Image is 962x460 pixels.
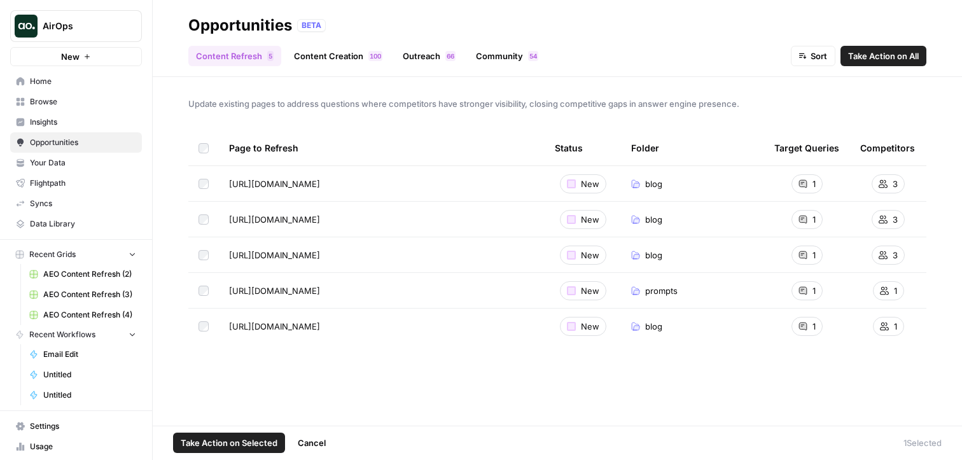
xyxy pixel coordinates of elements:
span: 6 [447,51,450,61]
span: 0 [373,51,377,61]
button: Take Action on All [840,46,926,66]
a: Your Data [10,153,142,173]
span: 0 [377,51,381,61]
a: Content Creation100 [286,46,390,66]
div: Folder [631,130,659,165]
button: Take Action on Selected [173,433,285,453]
span: 1 [812,178,816,190]
span: 1 [894,284,897,297]
span: New [581,320,599,333]
span: [URL][DOMAIN_NAME] [229,178,320,190]
span: New [581,284,599,297]
div: 54 [528,51,538,61]
div: Target Queries [774,130,839,165]
span: 3 [893,178,898,190]
span: Usage [30,441,136,452]
span: Take Action on All [848,50,919,62]
span: Opportunities [30,137,136,148]
span: 1 [812,284,816,297]
span: AEO Content Refresh (4) [43,309,136,321]
span: Email Edit [43,349,136,360]
img: AirOps Logo [15,15,38,38]
a: Syncs [10,193,142,214]
span: 1 [370,51,373,61]
span: AirOps [43,20,120,32]
div: 5 [267,51,274,61]
div: Opportunities [188,15,292,36]
span: Update existing pages to address questions where competitors have stronger visibility, closing co... [188,97,926,110]
button: Sort [791,46,835,66]
span: blog [645,178,662,190]
span: 1 [812,249,816,261]
div: Page to Refresh [229,130,534,165]
span: New [581,249,599,261]
span: [URL][DOMAIN_NAME] [229,284,320,297]
span: Insights [30,116,136,128]
a: AEO Content Refresh (3) [24,284,142,305]
span: prompts [645,284,678,297]
span: AEO Content Refresh (2) [43,268,136,280]
span: Untitled [43,369,136,380]
span: Untitled [43,389,136,401]
a: Insights [10,112,142,132]
button: Cancel [290,433,333,453]
a: AEO Content Refresh (2) [24,264,142,284]
span: blog [645,249,662,261]
span: Take Action on Selected [181,436,277,449]
div: 1 Selected [903,436,942,449]
a: Content Refresh5 [188,46,281,66]
span: blog [645,320,662,333]
span: [URL][DOMAIN_NAME] [229,320,320,333]
span: [URL][DOMAIN_NAME] [229,249,320,261]
span: Recent Grids [29,249,76,260]
a: Usage [10,436,142,457]
span: 4 [533,51,537,61]
button: Workspace: AirOps [10,10,142,42]
div: 100 [368,51,382,61]
span: New [581,213,599,226]
span: 3 [893,249,898,261]
div: Competitors [860,130,915,165]
span: blog [645,213,662,226]
span: Data Library [30,218,136,230]
a: Email Edit [24,344,142,365]
span: 6 [450,51,454,61]
a: Outreach66 [395,46,463,66]
a: Community54 [468,46,546,66]
span: 3 [893,213,898,226]
span: AEO Content Refresh (3) [43,289,136,300]
a: Untitled [24,385,142,405]
span: Cancel [298,436,326,449]
span: New [61,50,80,63]
button: Recent Workflows [10,325,142,344]
a: Opportunities [10,132,142,153]
span: Browse [30,96,136,108]
span: Recent Workflows [29,329,95,340]
a: Settings [10,416,142,436]
div: BETA [297,19,326,32]
div: Status [555,130,583,165]
button: New [10,47,142,66]
span: Settings [30,421,136,432]
div: 66 [445,51,456,61]
span: Your Data [30,157,136,169]
span: 1 [812,213,816,226]
a: AEO Content Refresh (4) [24,305,142,325]
span: 1 [812,320,816,333]
span: Home [30,76,136,87]
a: Browse [10,92,142,112]
a: Untitled [24,365,142,385]
button: Recent Grids [10,245,142,264]
span: New [581,178,599,190]
span: Sort [811,50,827,62]
a: Home [10,71,142,92]
a: Flightpath [10,173,142,193]
span: [URL][DOMAIN_NAME] [229,213,320,226]
a: Data Library [10,214,142,234]
span: 5 [529,51,533,61]
span: 1 [894,320,897,333]
span: Flightpath [30,178,136,189]
span: Syncs [30,198,136,209]
span: 5 [268,51,272,61]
